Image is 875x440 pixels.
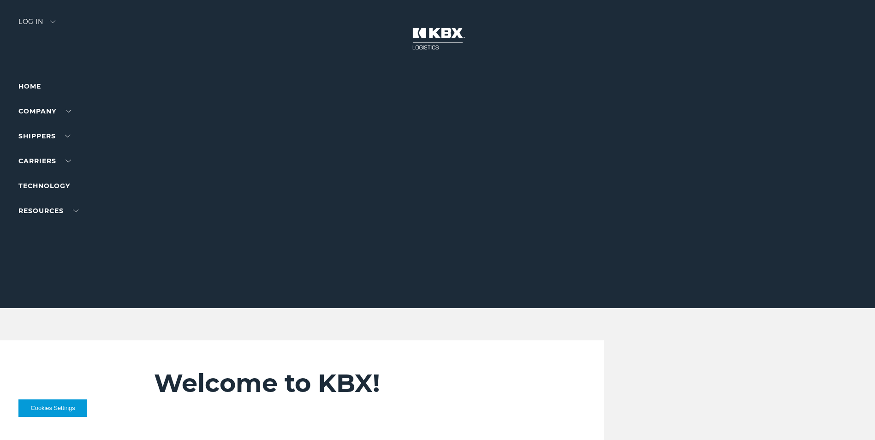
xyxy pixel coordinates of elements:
[50,20,55,23] img: arrow
[18,399,87,417] button: Cookies Settings
[18,207,78,215] a: RESOURCES
[18,132,71,140] a: SHIPPERS
[18,157,71,165] a: Carriers
[154,368,548,398] h2: Welcome to KBX!
[18,82,41,90] a: Home
[18,18,55,32] div: Log in
[403,18,472,59] img: kbx logo
[18,182,70,190] a: Technology
[18,107,71,115] a: Company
